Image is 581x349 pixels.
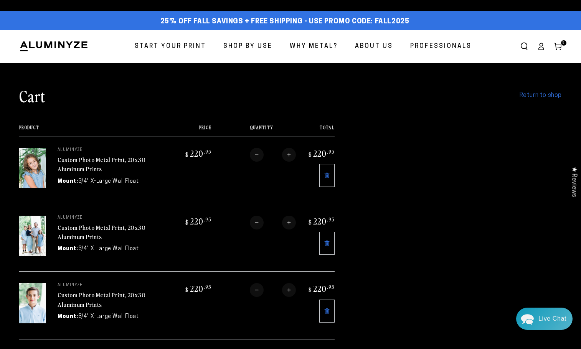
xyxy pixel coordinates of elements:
[185,218,189,226] span: $
[58,148,173,152] p: aluminyze
[19,86,45,106] h1: Cart
[264,148,282,162] input: Quantity for Custom Photo Metal Print, 20x30 Aluminum Prints
[307,148,335,159] bdi: 220
[218,36,278,57] a: Shop By Use
[135,41,206,52] span: Start Your Print
[58,245,78,253] dt: Mount:
[78,177,139,185] dd: 3/4" X-Large Wall Float
[19,216,46,256] img: 20"x30" Rectangle White Glossy Aluminyzed Photo
[160,18,409,26] span: 25% off FALL Savings + Free Shipping - Use Promo Code: FALL2025
[309,151,312,158] span: $
[58,290,146,309] a: Custom Photo Metal Print, 20x30 Aluminum Prints
[223,41,272,52] span: Shop By Use
[184,283,211,294] bdi: 220
[185,151,189,158] span: $
[264,283,282,297] input: Quantity for Custom Photo Metal Print, 20x30 Aluminum Prints
[410,41,472,52] span: Professionals
[404,36,477,57] a: Professionals
[211,125,296,136] th: Quantity
[173,125,211,136] th: Price
[184,216,211,226] bdi: 220
[349,36,399,57] a: About Us
[78,313,139,321] dd: 3/4" X-Large Wall Float
[184,148,211,159] bdi: 220
[19,125,173,136] th: Product
[327,283,335,290] sup: .95
[284,36,343,57] a: Why Metal?
[19,41,88,52] img: Aluminyze
[58,313,78,321] dt: Mount:
[319,232,335,255] a: Remove 20"x30" Rectangle White Glossy Aluminyzed Photo
[58,223,146,241] a: Custom Photo Metal Print, 20x30 Aluminum Prints
[204,283,211,290] sup: .95
[566,161,581,203] div: Click to open Judge.me floating reviews tab
[296,125,335,136] th: Total
[58,283,173,288] p: aluminyze
[264,216,282,229] input: Quantity for Custom Photo Metal Print, 20x30 Aluminum Prints
[290,41,338,52] span: Why Metal?
[516,308,573,330] div: Chat widget toggle
[516,38,533,55] summary: Search our site
[19,283,46,323] img: 20"x30" Rectangle White Glossy Aluminyzed Photo
[307,216,335,226] bdi: 220
[538,308,566,330] div: Contact Us Directly
[58,155,146,174] a: Custom Photo Metal Print, 20x30 Aluminum Prints
[307,283,335,294] bdi: 220
[520,90,562,101] a: Return to shop
[204,216,211,223] sup: .95
[19,148,46,188] img: 20"x30" Rectangle White Glossy Aluminyzed Photo
[319,164,335,187] a: Remove 20"x30" Rectangle White Glossy Aluminyzed Photo
[327,148,335,155] sup: .95
[204,148,211,155] sup: .95
[58,177,78,185] dt: Mount:
[185,286,189,293] span: $
[129,36,212,57] a: Start Your Print
[327,216,335,223] sup: .95
[78,245,139,253] dd: 3/4" X-Large Wall Float
[319,300,335,323] a: Remove 20"x30" Rectangle White Glossy Aluminyzed Photo
[309,218,312,226] span: $
[563,40,565,46] span: 5
[58,216,173,220] p: aluminyze
[355,41,393,52] span: About Us
[309,286,312,293] span: $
